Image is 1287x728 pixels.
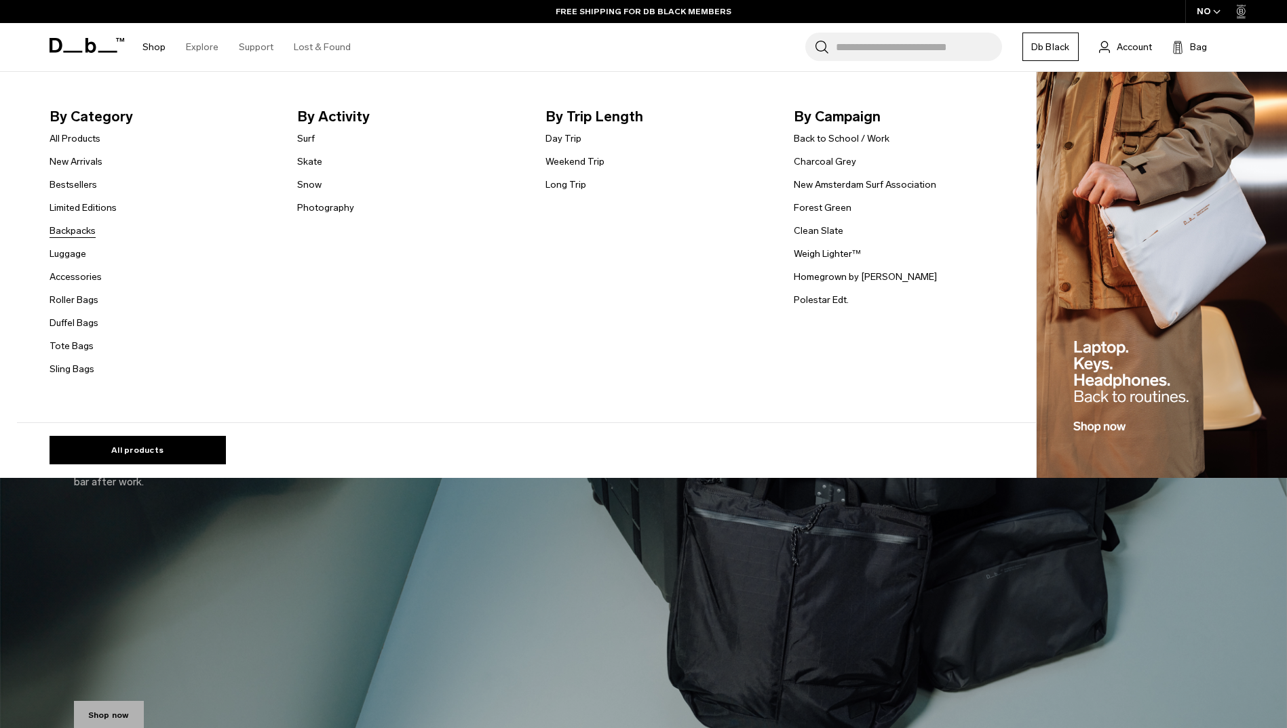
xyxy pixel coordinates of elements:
a: Photography [297,201,354,215]
a: Lost & Found [294,23,351,71]
a: Duffel Bags [50,316,98,330]
a: All Products [50,132,100,146]
span: By Category [50,106,276,127]
a: Backpacks [50,224,96,238]
span: By Campaign [794,106,1020,127]
a: Skate [297,155,322,169]
a: Sling Bags [50,362,94,376]
span: Bag [1190,40,1207,54]
a: Clean Slate [794,224,843,238]
a: Weekend Trip [545,155,604,169]
a: Forest Green [794,201,851,215]
a: Homegrown by [PERSON_NAME] [794,270,937,284]
a: Explore [186,23,218,71]
span: By Activity [297,106,524,127]
a: Limited Editions [50,201,117,215]
a: New Amsterdam Surf Association [794,178,936,192]
a: FREE SHIPPING FOR DB BLACK MEMBERS [556,5,731,18]
a: Polestar Edt. [794,293,849,307]
a: Tote Bags [50,339,94,353]
a: All products [50,436,226,464]
a: Support [239,23,273,71]
a: Roller Bags [50,293,98,307]
a: Db Black [1022,33,1079,61]
span: Account [1117,40,1152,54]
a: New Arrivals [50,155,102,169]
a: Long Trip [545,178,586,192]
a: Luggage [50,247,86,261]
a: Shop [142,23,166,71]
nav: Main Navigation [132,23,361,71]
a: Bestsellers [50,178,97,192]
a: Surf [297,132,315,146]
a: Weigh Lighter™ [794,247,861,261]
a: Charcoal Grey [794,155,856,169]
a: Accessories [50,270,102,284]
a: Snow [297,178,322,192]
img: Db [1037,72,1287,479]
span: By Trip Length [545,106,772,127]
button: Bag [1172,39,1207,55]
a: Account [1099,39,1152,55]
a: Back to School / Work [794,132,889,146]
a: Day Trip [545,132,581,146]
